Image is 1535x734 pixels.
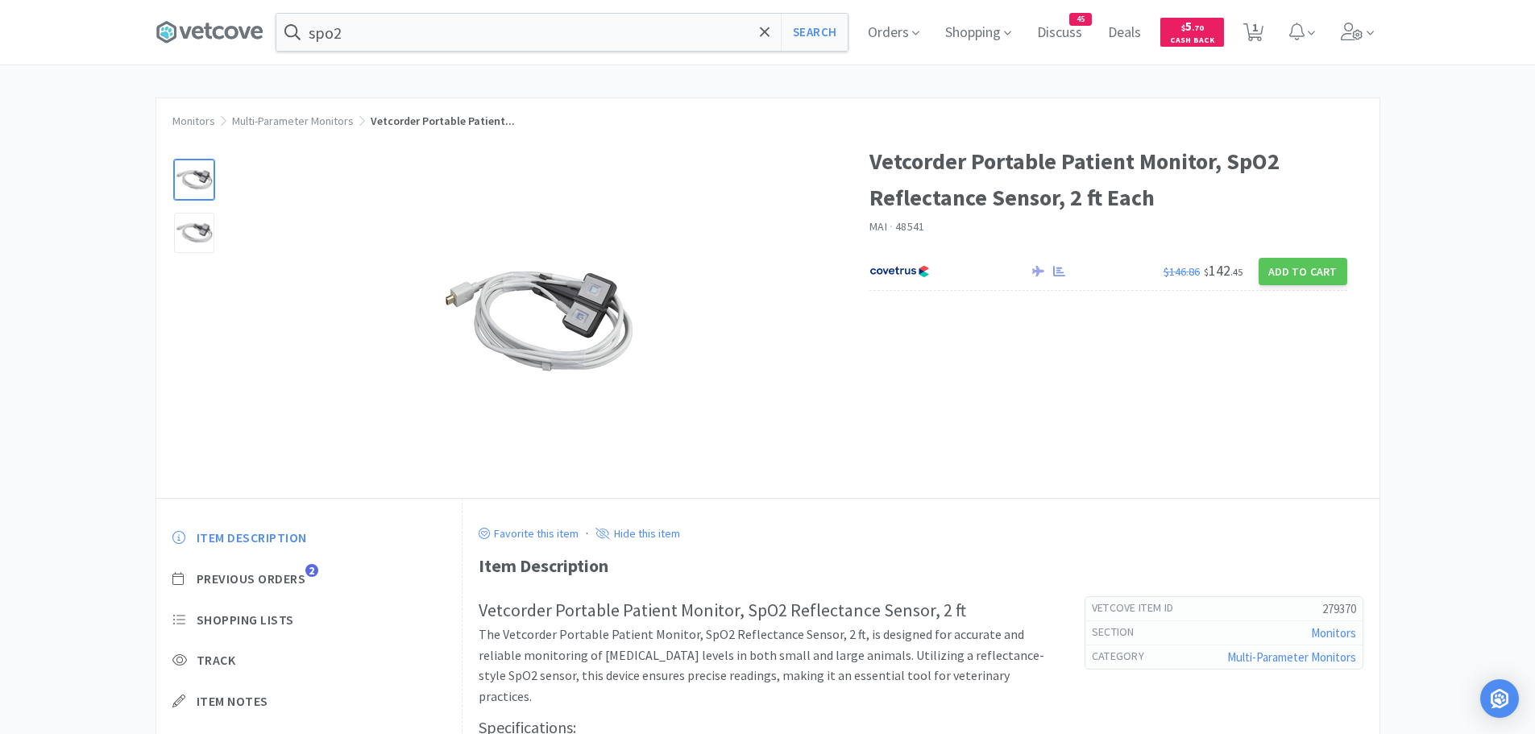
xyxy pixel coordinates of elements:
[586,523,588,544] div: ·
[197,612,294,628] span: Shopping Lists
[781,14,848,51] button: Search
[1204,266,1209,278] span: $
[890,219,893,234] span: ·
[1092,600,1187,616] h6: Vetcove Item Id
[276,14,848,51] input: Search by item, sku, manufacturer, ingredient, size...
[1259,258,1347,285] button: Add to Cart
[1164,264,1200,279] span: $146.86
[436,220,637,421] img: ae608ba9badb4d0eb6269794658a529c_549082.png
[1480,679,1519,718] div: Open Intercom Messenger
[1227,649,1356,665] a: Multi-Parameter Monitors
[869,143,1347,216] h1: Vetcorder Portable Patient Monitor, SpO2 Reflectance Sensor, 2 ft Each
[479,596,1052,624] h2: Vetcorder Portable Patient Monitor, SpO2 Reflectance Sensor, 2 ft
[1311,625,1356,641] a: Monitors
[1160,10,1224,54] a: $5.70Cash Back
[895,219,924,234] span: 48541
[371,114,515,128] span: Vetcorder Portable Patient...
[1092,649,1157,665] h6: Category
[305,564,318,577] span: 2
[1186,600,1355,617] h5: 279370
[197,652,236,669] span: Track
[1031,26,1089,40] a: Discuss45
[232,114,354,128] a: Multi-Parameter Monitors
[479,624,1052,707] p: The Vetcorder Portable Patient Monitor, SpO2 Reflectance Sensor, 2 ft, is designed for accurate a...
[1070,14,1091,25] span: 45
[1170,36,1214,47] span: Cash Back
[610,526,680,541] p: Hide this item
[490,526,579,541] p: Favorite this item
[1192,23,1204,33] span: . 70
[1092,624,1147,641] h6: Section
[172,114,215,128] a: Monitors
[1181,23,1185,33] span: $
[1181,19,1204,34] span: 5
[1101,26,1147,40] a: Deals
[1230,266,1243,278] span: . 45
[479,552,1363,580] div: Item Description
[197,529,307,546] span: Item Description
[869,219,887,234] a: MAI
[197,693,268,710] span: Item Notes
[1237,27,1270,42] a: 1
[869,259,930,284] img: 77fca1acd8b6420a9015268ca798ef17_1.png
[197,570,306,587] span: Previous Orders
[1204,261,1243,280] span: 142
